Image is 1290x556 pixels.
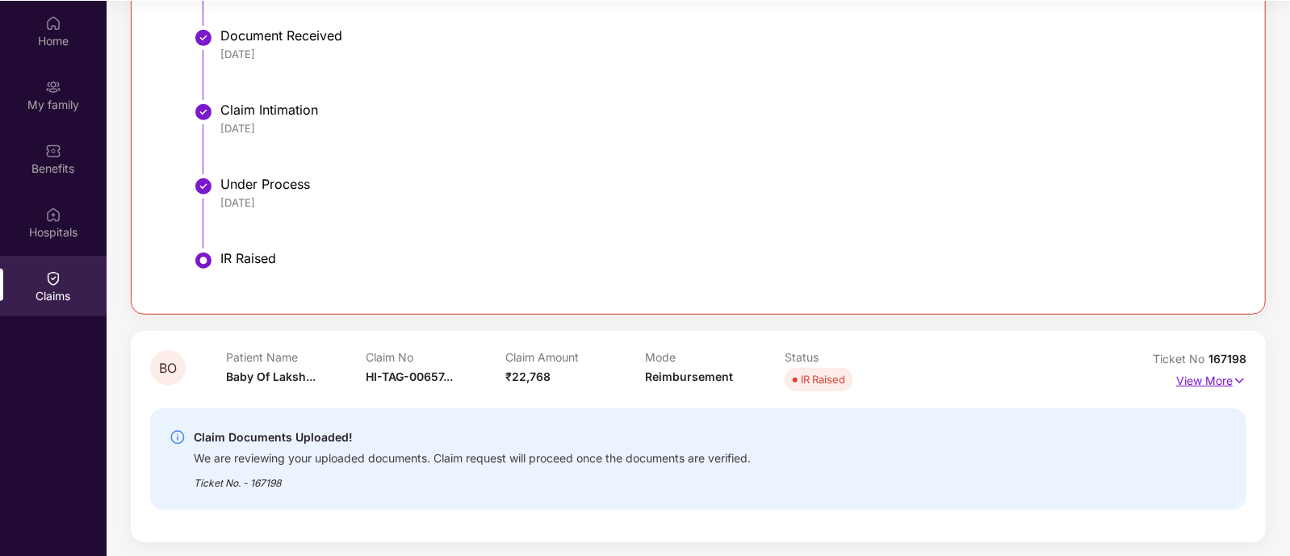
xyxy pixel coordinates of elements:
p: Patient Name [226,350,366,364]
div: IR Raised [801,371,845,387]
p: Mode [645,350,785,364]
img: svg+xml;base64,PHN2ZyBpZD0iU3RlcC1Eb25lLTMyeDMyIiB4bWxucz0iaHR0cDovL3d3dy53My5vcmcvMjAwMC9zdmciIH... [194,177,213,196]
p: Status [785,350,924,364]
div: Document Received [220,27,1229,44]
div: [DATE] [220,47,1229,61]
div: [DATE] [220,195,1229,210]
div: IR Raised [220,250,1229,266]
div: [DATE] [220,121,1229,136]
p: Claim No [366,350,505,364]
img: svg+xml;base64,PHN2ZyBpZD0iQmVuZWZpdHMiIHhtbG5zPSJodHRwOi8vd3d3LnczLm9yZy8yMDAwL3N2ZyIgd2lkdGg9Ij... [45,143,61,159]
span: 167198 [1208,352,1246,366]
div: Claim Intimation [220,102,1229,118]
img: svg+xml;base64,PHN2ZyBpZD0iSG9tZSIgeG1sbnM9Imh0dHA6Ly93d3cudzMub3JnLzIwMDAvc3ZnIiB3aWR0aD0iMjAiIG... [45,15,61,31]
span: Ticket No [1153,352,1208,366]
span: BO [159,362,177,375]
img: svg+xml;base64,PHN2ZyBpZD0iQ2xhaW0iIHhtbG5zPSJodHRwOi8vd3d3LnczLm9yZy8yMDAwL3N2ZyIgd2lkdGg9IjIwIi... [45,270,61,286]
span: Reimbursement [645,370,733,383]
div: We are reviewing your uploaded documents. Claim request will proceed once the documents are verif... [194,447,751,466]
span: Baby Of Laksh... [226,370,316,383]
span: ₹22,768 [505,370,551,383]
span: HI-TAG-00657... [366,370,453,383]
img: svg+xml;base64,PHN2ZyBpZD0iU3RlcC1Eb25lLTMyeDMyIiB4bWxucz0iaHR0cDovL3d3dy53My5vcmcvMjAwMC9zdmciIH... [194,102,213,122]
img: svg+xml;base64,PHN2ZyBpZD0iSG9zcGl0YWxzIiB4bWxucz0iaHR0cDovL3d3dy53My5vcmcvMjAwMC9zdmciIHdpZHRoPS... [45,207,61,223]
img: svg+xml;base64,PHN2ZyBpZD0iU3RlcC1Eb25lLTMyeDMyIiB4bWxucz0iaHR0cDovL3d3dy53My5vcmcvMjAwMC9zdmciIH... [194,28,213,48]
img: svg+xml;base64,PHN2ZyBpZD0iSW5mby0yMHgyMCIgeG1sbnM9Imh0dHA6Ly93d3cudzMub3JnLzIwMDAvc3ZnIiB3aWR0aD... [170,429,186,445]
img: svg+xml;base64,PHN2ZyB3aWR0aD0iMjAiIGhlaWdodD0iMjAiIHZpZXdCb3g9IjAgMCAyMCAyMCIgZmlsbD0ibm9uZSIgeG... [45,79,61,95]
p: View More [1176,368,1246,390]
img: svg+xml;base64,PHN2ZyB4bWxucz0iaHR0cDovL3d3dy53My5vcmcvMjAwMC9zdmciIHdpZHRoPSIxNyIgaGVpZ2h0PSIxNy... [1233,372,1246,390]
div: Under Process [220,176,1229,192]
div: Ticket No. - 167198 [194,466,751,491]
div: Claim Documents Uploaded! [194,428,751,447]
p: Claim Amount [505,350,645,364]
img: svg+xml;base64,PHN2ZyBpZD0iU3RlcC1BY3RpdmUtMzJ4MzIiIHhtbG5zPSJodHRwOi8vd3d3LnczLm9yZy8yMDAwL3N2Zy... [194,251,213,270]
